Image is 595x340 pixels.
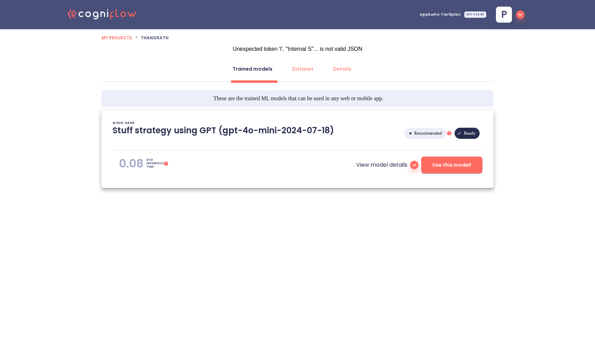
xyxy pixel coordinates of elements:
li: > [135,33,138,42]
span: AppSumo Tier5 plan [420,13,460,16]
span: Ready [460,108,480,158]
div: Dataset [292,65,313,72]
a: My projects [101,33,132,41]
p: 0.08 [119,157,144,171]
button: Use this model! [421,157,482,173]
span: Thangrath [141,35,169,41]
div: SEE USAGE [464,11,486,18]
span: My projects [101,35,132,41]
span: Unexpected token 'I', "Internal S"... is not valid JSON [101,46,494,52]
span: Use this model! [432,161,471,169]
span: p [501,10,507,19]
tspan: ? [449,132,450,135]
div: Trained models [233,65,272,72]
p: View model details [356,161,407,169]
span: Recommended [410,108,446,158]
span: These are the trained ML models that can be used in any web or mobile app. [213,94,383,103]
button: p [490,5,527,25]
tspan: ? [165,162,167,166]
p: MODEL NAME [113,121,135,125]
p: AVG INFERENCE TIME [146,158,163,169]
p: Stuff strategy using GPT (gpt-4o-mini-2024-07-18) [113,125,334,142]
div: Details [333,65,351,72]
